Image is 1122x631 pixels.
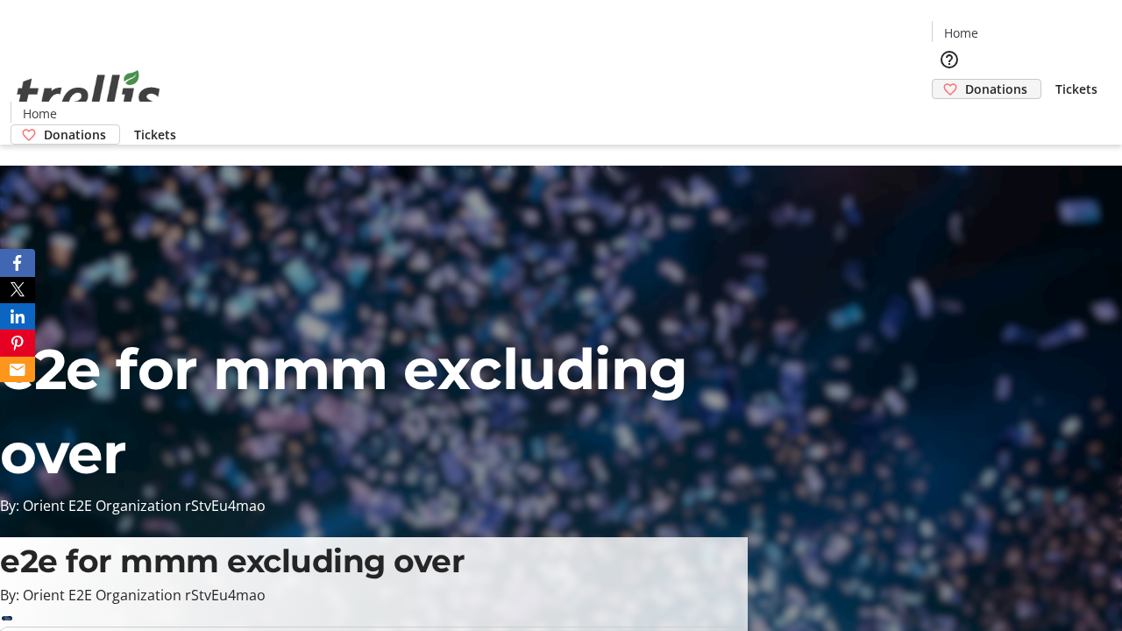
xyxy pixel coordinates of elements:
span: Donations [44,125,106,144]
img: Orient E2E Organization rStvEu4mao's Logo [11,51,167,138]
span: Tickets [134,125,176,144]
span: Home [944,24,978,42]
span: Donations [965,80,1027,98]
span: Home [23,104,57,123]
a: Donations [11,124,120,145]
button: Cart [932,99,967,134]
button: Help [932,42,967,77]
a: Home [933,24,989,42]
span: Tickets [1055,80,1097,98]
a: Tickets [1041,80,1111,98]
a: Donations [932,79,1041,99]
a: Tickets [120,125,190,144]
a: Home [11,104,67,123]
